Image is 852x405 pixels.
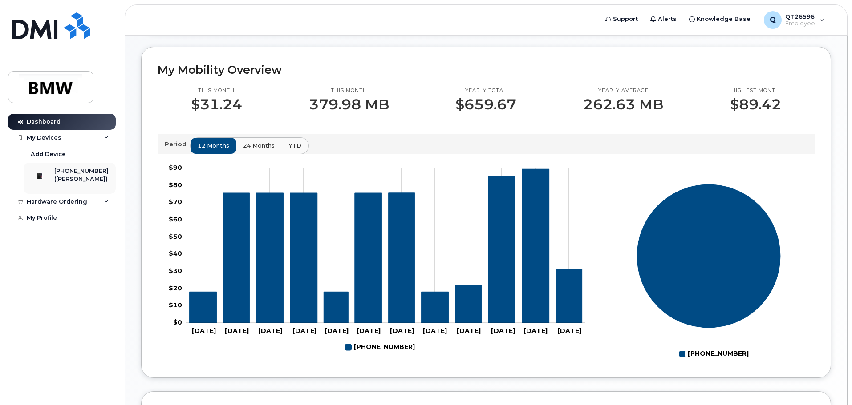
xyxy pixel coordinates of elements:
tspan: $30 [169,267,182,275]
p: Yearly total [455,87,516,94]
p: Yearly average [583,87,663,94]
tspan: $60 [169,215,182,223]
p: $89.42 [730,96,781,112]
tspan: [DATE] [192,327,216,335]
tspan: [DATE] [523,327,548,335]
span: Employee [785,20,815,27]
g: Legend [679,346,749,361]
p: Highest month [730,87,781,94]
span: Q [770,15,776,25]
tspan: $40 [169,249,182,257]
tspan: [DATE] [557,327,581,335]
p: $31.24 [191,96,242,112]
tspan: $50 [169,232,182,240]
tspan: [DATE] [258,327,282,335]
p: This month [191,87,242,94]
span: Alerts [658,15,677,24]
tspan: $80 [169,180,182,188]
tspan: $10 [169,301,182,309]
span: QT26596 [785,13,815,20]
tspan: $0 [173,318,182,326]
g: Chart [169,164,585,355]
tspan: $20 [169,284,182,292]
tspan: [DATE] [423,327,447,335]
tspan: [DATE] [292,327,316,335]
g: Series [637,184,781,328]
span: YTD [288,141,301,150]
g: Legend [345,340,415,355]
span: Knowledge Base [697,15,751,24]
tspan: $90 [169,164,182,172]
tspan: $70 [169,198,182,206]
tspan: [DATE] [325,327,349,335]
p: Period [165,140,190,148]
tspan: [DATE] [225,327,249,335]
p: 379.98 MB [309,96,389,112]
a: Alerts [644,10,683,28]
div: QT26596 [758,11,831,29]
tspan: [DATE] [390,327,414,335]
g: 864-373-4781 [345,340,415,355]
g: Chart [637,184,781,361]
tspan: [DATE] [357,327,381,335]
p: $659.67 [455,96,516,112]
a: Support [599,10,644,28]
h2: My Mobility Overview [158,63,815,76]
a: Knowledge Base [683,10,757,28]
span: 24 months [243,141,275,150]
tspan: [DATE] [491,327,515,335]
p: This month [309,87,389,94]
p: 262.63 MB [583,96,663,112]
span: Support [613,15,638,24]
tspan: [DATE] [457,327,481,335]
iframe: Messenger Launcher [813,366,845,398]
